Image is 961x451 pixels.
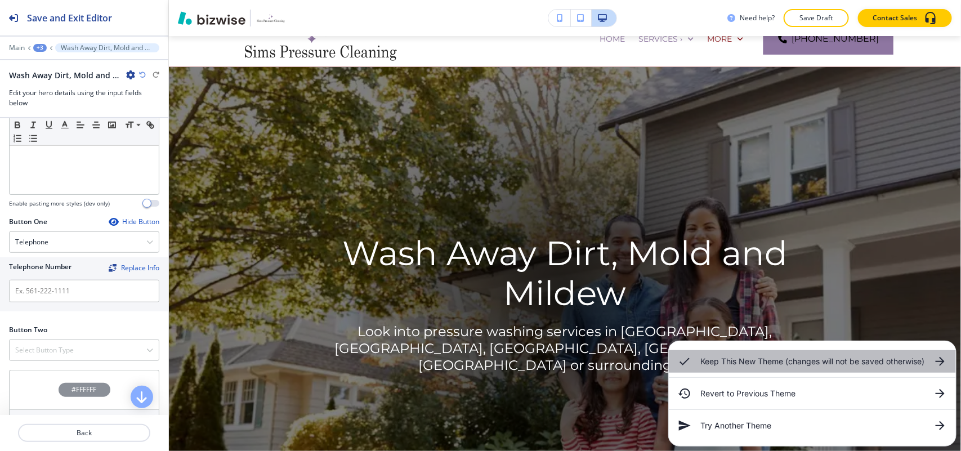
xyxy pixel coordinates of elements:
[19,428,149,438] p: Back
[109,264,159,272] div: Replace Info
[9,199,110,208] h4: Enable pasting more styles (dev only)
[33,44,47,52] button: +3
[178,11,245,25] img: Bizwise Logo
[56,414,113,425] h4: Background Color
[9,88,159,108] h3: Edit your hero details using the input fields below
[700,419,924,432] h6: Try Another Theme
[784,9,849,27] button: Save Draft
[9,69,122,81] h2: Wash Away Dirt, Mold and Mildew
[9,262,71,272] h2: Telephone Number
[9,370,159,430] button: #FFFFFFBackground Color
[236,14,404,61] img: Sims Pressure Cleaning
[707,33,732,44] p: More
[669,382,956,405] div: Revert to Previous Theme
[18,424,150,442] button: Back
[27,11,112,25] h2: Save and Exit Editor
[792,32,879,46] span: [PHONE_NUMBER]
[669,350,956,373] div: Keep This New Theme (changes will not be saved otherwise)
[600,33,625,44] p: HOME
[301,233,829,313] p: Wash Away Dirt, Mold and Mildew
[858,9,952,27] button: Contact Sales
[9,280,159,302] input: Ex. 561-222-1111
[15,237,48,247] h4: Telephone
[15,345,74,355] h4: Select Button Type
[873,13,917,23] p: Contact Sales
[700,387,924,400] h6: Revert to Previous Theme
[669,414,956,437] div: Try Another Theme
[638,33,682,44] p: SERVICES ›
[109,217,159,226] button: Hide Button
[798,13,834,23] p: Save Draft
[301,323,829,374] p: Look into pressure washing services in [GEOGRAPHIC_DATA], [GEOGRAPHIC_DATA], [GEOGRAPHIC_DATA], [...
[109,264,117,272] img: Replace
[763,23,893,55] a: [PHONE_NUMBER]
[55,43,159,52] button: Wash Away Dirt, Mold and Mildew
[72,385,97,395] h4: #FFFFFF
[109,264,159,272] button: ReplaceReplace Info
[9,217,47,227] h2: Button One
[256,14,286,22] img: Your Logo
[740,13,775,23] h3: Need help?
[109,262,159,275] span: Find and replace this information across Bizwise
[700,355,924,368] h6: Keep This New Theme (changes will not be saved otherwise)
[9,325,47,335] h2: Button Two
[61,44,154,52] p: Wash Away Dirt, Mold and Mildew
[9,44,25,52] button: Main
